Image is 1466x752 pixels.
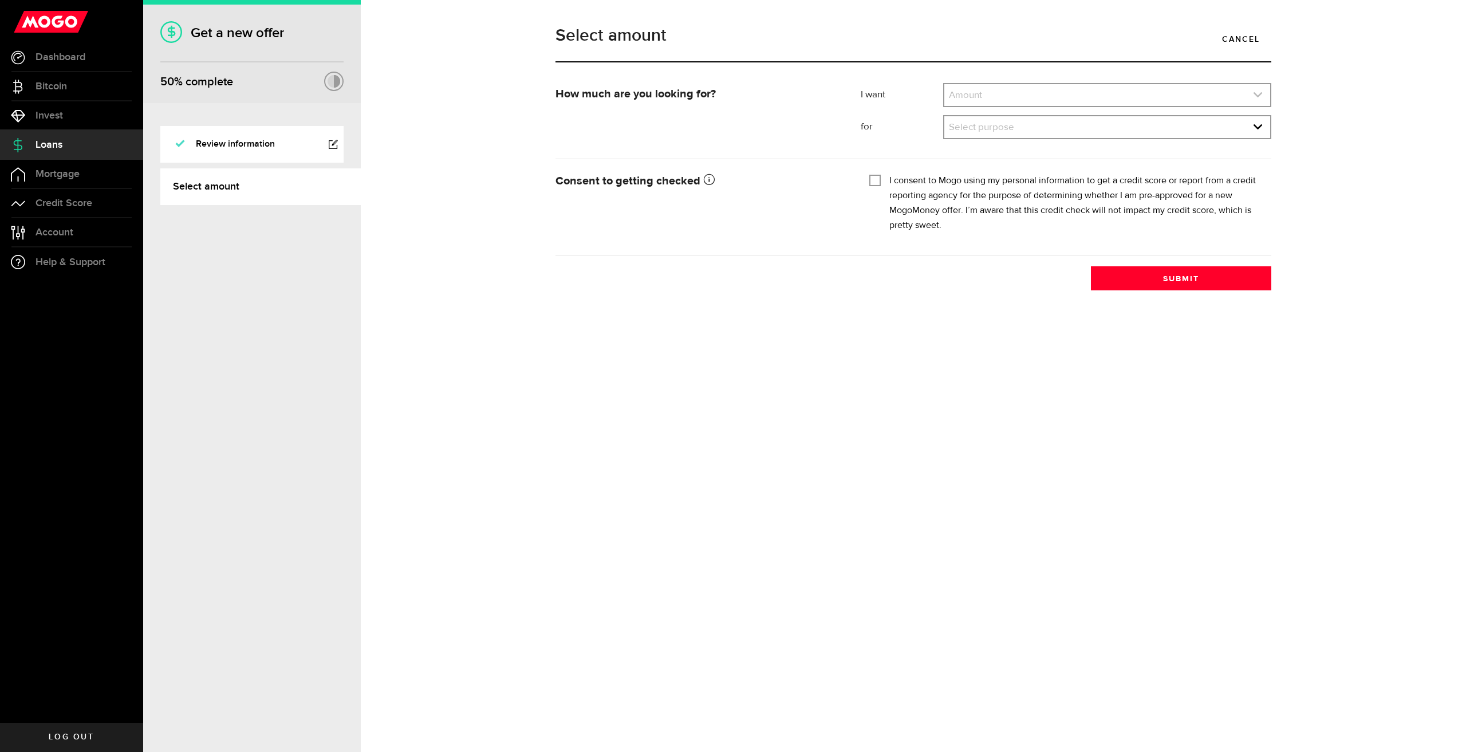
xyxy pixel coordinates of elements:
[555,175,715,187] strong: Consent to getting checked
[160,168,361,205] a: Select amount
[555,88,716,100] strong: How much are you looking for?
[555,27,1271,44] h1: Select amount
[49,733,94,741] span: Log out
[36,111,63,121] span: Invest
[160,75,174,89] span: 50
[36,169,80,179] span: Mortgage
[1211,27,1271,51] a: Cancel
[36,198,92,208] span: Credit Score
[861,120,943,134] label: for
[36,140,62,150] span: Loans
[944,84,1270,106] a: expand select
[160,25,344,41] h1: Get a new offer
[861,88,943,102] label: I want
[889,174,1263,233] label: I consent to Mogo using my personal information to get a credit score or report from a credit rep...
[1091,266,1271,290] button: Submit
[36,52,85,62] span: Dashboard
[36,227,73,238] span: Account
[944,116,1270,138] a: expand select
[36,257,105,267] span: Help & Support
[9,5,44,39] button: Open LiveChat chat widget
[869,174,881,185] input: I consent to Mogo using my personal information to get a credit score or report from a credit rep...
[36,81,67,92] span: Bitcoin
[160,72,233,92] div: % complete
[160,126,344,163] a: Review information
